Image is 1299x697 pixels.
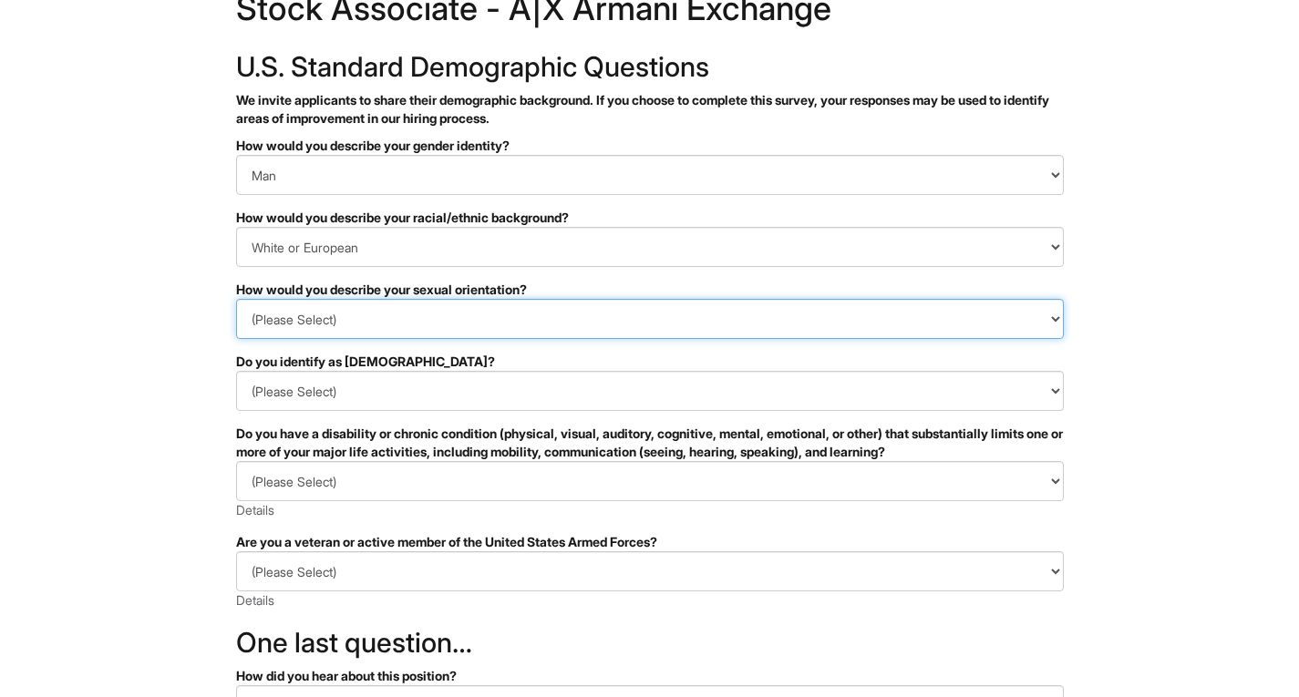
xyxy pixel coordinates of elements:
div: How did you hear about this position? [236,667,1064,685]
div: Do you have a disability or chronic condition (physical, visual, auditory, cognitive, mental, emo... [236,425,1064,461]
select: How would you describe your racial/ethnic background? [236,227,1064,267]
select: How would you describe your sexual orientation? [236,299,1064,339]
h2: U.S. Standard Demographic Questions [236,52,1064,82]
div: How would you describe your gender identity? [236,137,1064,155]
select: How would you describe your gender identity? [236,155,1064,195]
a: Details [236,592,274,608]
div: How would you describe your racial/ethnic background? [236,209,1064,227]
select: Do you have a disability or chronic condition (physical, visual, auditory, cognitive, mental, emo... [236,461,1064,501]
div: Are you a veteran or active member of the United States Armed Forces? [236,533,1064,551]
p: We invite applicants to share their demographic background. If you choose to complete this survey... [236,91,1064,128]
h2: One last question… [236,628,1064,658]
a: Details [236,502,274,518]
select: Do you identify as transgender? [236,371,1064,411]
select: Are you a veteran or active member of the United States Armed Forces? [236,551,1064,591]
div: How would you describe your sexual orientation? [236,281,1064,299]
div: Do you identify as [DEMOGRAPHIC_DATA]? [236,353,1064,371]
